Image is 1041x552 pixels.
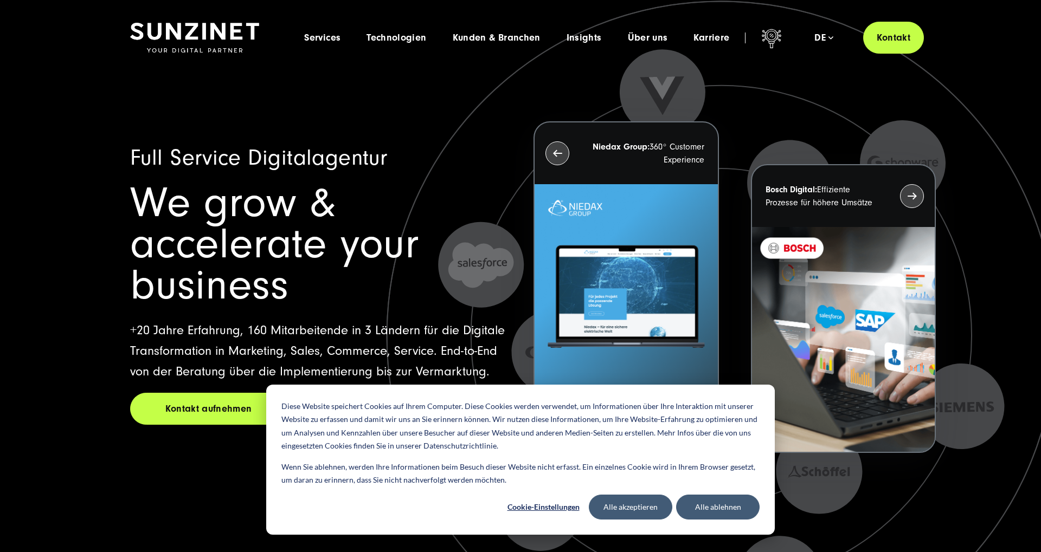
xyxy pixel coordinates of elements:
img: SUNZINET Full Service Digital Agentur [130,23,259,53]
span: Full Service Digitalagentur [130,145,387,171]
p: Effiziente Prozesse für höhere Umsätze [766,183,881,209]
a: Insights [567,33,602,43]
a: Technologien [367,33,426,43]
p: +20 Jahre Erfahrung, 160 Mitarbeitende in 3 Ländern für die Digitale Transformation in Marketing,... [130,320,507,382]
button: Cookie-Einstellungen [502,495,585,519]
button: Niedax Group:360° Customer Experience Letztes Projekt von Niedax. Ein Laptop auf dem die Niedax W... [534,121,718,410]
strong: Bosch Digital: [766,185,817,194]
div: de [814,33,833,43]
a: Kunden & Branchen [453,33,541,43]
button: Alle akzeptieren [589,495,672,519]
a: Kontakt aufnehmen [130,393,287,425]
strong: Niedax Group: [593,142,650,152]
a: Über uns [628,33,668,43]
p: 360° Customer Experience [589,140,704,166]
a: Services [304,33,340,43]
div: Cookie banner [266,385,775,535]
h1: We grow & accelerate your business [130,183,507,306]
p: Diese Website speichert Cookies auf Ihrem Computer. Diese Cookies werden verwendet, um Informatio... [281,400,760,453]
img: BOSCH - Kundeprojekt - Digital Transformation Agentur SUNZINET [752,227,935,452]
a: Kontakt [863,22,924,54]
button: Bosch Digital:Effiziente Prozesse für höhere Umsätze BOSCH - Kundeprojekt - Digital Transformatio... [751,164,936,453]
button: Alle ablehnen [676,495,760,519]
p: Wenn Sie ablehnen, werden Ihre Informationen beim Besuch dieser Website nicht erfasst. Ein einzel... [281,460,760,487]
a: Karriere [693,33,729,43]
img: Letztes Projekt von Niedax. Ein Laptop auf dem die Niedax Website geöffnet ist, auf blauem Hinter... [535,184,717,409]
